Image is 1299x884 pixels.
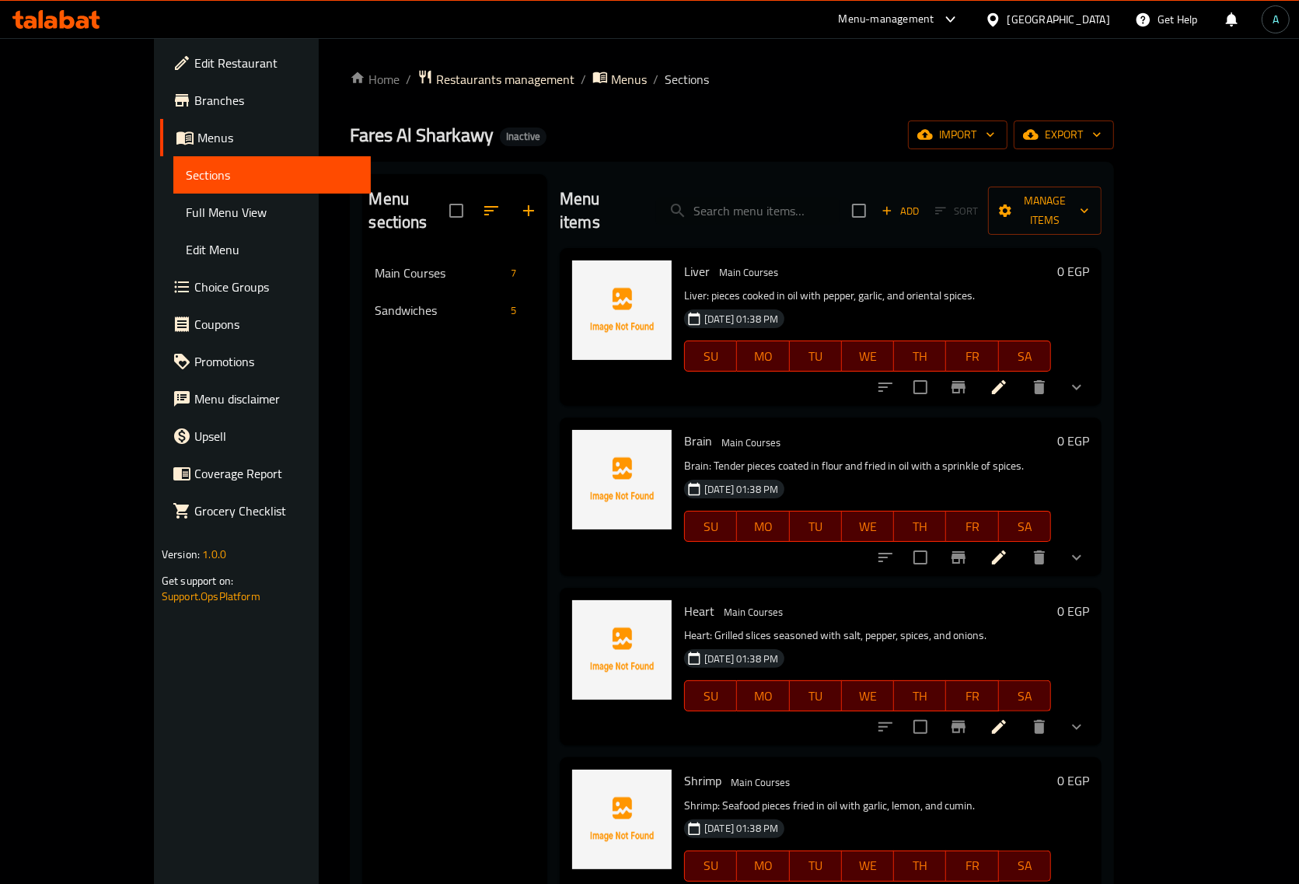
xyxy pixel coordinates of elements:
[350,117,494,152] span: Fares Al Sharkawy
[436,70,574,89] span: Restaurants management
[990,378,1008,397] a: Edit menu item
[194,315,358,334] span: Coupons
[900,345,940,368] span: TH
[940,369,977,406] button: Branch-specific-item
[842,851,894,882] button: WE
[990,718,1008,736] a: Edit menu item
[867,708,904,746] button: sort-choices
[505,303,522,318] span: 5
[940,708,977,746] button: Branch-specific-item
[375,301,505,320] span: Sandwiches
[999,511,1051,542] button: SA
[656,197,840,225] input: search
[1026,125,1102,145] span: export
[684,260,710,283] span: Liver
[940,539,977,576] button: Branch-specific-item
[194,427,358,445] span: Upsell
[1273,11,1279,28] span: A
[946,511,998,542] button: FR
[698,482,784,497] span: [DATE] 01:38 PM
[725,774,796,791] span: Main Courses
[684,680,737,711] button: SU
[592,69,647,89] a: Menus
[160,380,371,418] a: Menu disclaimer
[572,260,672,360] img: Liver
[698,312,784,327] span: [DATE] 01:38 PM
[946,341,998,372] button: FR
[684,796,1051,816] p: Shrimp: Seafood pieces fried in oil with garlic, lemon, and cumin.
[796,854,836,877] span: TU
[867,539,904,576] button: sort-choices
[842,680,894,711] button: WE
[186,240,358,259] span: Edit Menu
[842,341,894,372] button: WE
[560,187,637,234] h2: Menu items
[842,511,894,542] button: WE
[194,54,358,72] span: Edit Restaurant
[691,345,731,368] span: SU
[194,278,358,296] span: Choice Groups
[160,119,371,156] a: Menus
[796,345,836,368] span: TU
[743,685,783,708] span: MO
[999,851,1051,882] button: SA
[737,341,789,372] button: MO
[737,680,789,711] button: MO
[684,626,1051,645] p: Heart: Grilled slices seasoned with salt, pepper, spices, and onions.
[417,69,574,89] a: Restaurants management
[904,371,937,404] span: Select to update
[894,341,946,372] button: TH
[684,599,714,623] span: Heart
[1021,369,1058,406] button: delete
[194,91,358,110] span: Branches
[790,680,842,711] button: TU
[611,70,647,89] span: Menus
[743,345,783,368] span: MO
[867,369,904,406] button: sort-choices
[790,341,842,372] button: TU
[796,685,836,708] span: TU
[510,192,547,229] button: Add section
[920,125,995,145] span: import
[173,231,371,268] a: Edit Menu
[999,680,1051,711] button: SA
[904,541,937,574] span: Select to update
[843,194,875,227] span: Select section
[1058,369,1095,406] button: show more
[743,515,783,538] span: MO
[737,851,789,882] button: MO
[848,685,888,708] span: WE
[173,194,371,231] a: Full Menu View
[194,501,358,520] span: Grocery Checklist
[900,515,940,538] span: TH
[362,248,547,335] nav: Menu sections
[162,571,233,591] span: Get support on:
[1005,345,1045,368] span: SA
[908,121,1007,149] button: import
[796,515,836,538] span: TU
[186,203,358,222] span: Full Menu View
[848,345,888,368] span: WE
[500,130,546,143] span: Inactive
[368,187,449,234] h2: Menu sections
[1005,685,1045,708] span: SA
[684,769,721,792] span: Shrimp
[653,70,658,89] li: /
[1058,708,1095,746] button: show more
[1005,854,1045,877] span: SA
[665,70,709,89] span: Sections
[698,652,784,666] span: [DATE] 01:38 PM
[952,345,992,368] span: FR
[406,70,411,89] li: /
[375,264,505,282] span: Main Courses
[713,264,784,282] div: Main Courses
[952,515,992,538] span: FR
[1005,515,1045,538] span: SA
[473,192,510,229] span: Sort sections
[999,341,1051,372] button: SA
[202,544,226,564] span: 1.0.0
[900,685,940,708] span: TH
